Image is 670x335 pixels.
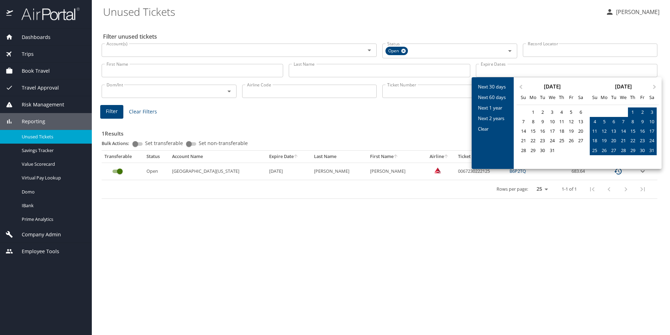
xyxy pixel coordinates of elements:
input: Next 60 days [475,92,510,103]
div: Th [557,93,566,102]
div: Choose Friday, December 5th, 2025 [566,107,576,117]
div: Choose Saturday, December 13th, 2025 [576,117,586,126]
div: Choose Friday, January 9th, 2026 [637,117,647,126]
div: Choose Tuesday, December 2nd, 2025 [538,107,547,117]
div: Su [519,93,528,102]
div: Choose Tuesday, December 9th, 2025 [538,117,547,126]
div: Choose Saturday, December 27th, 2025 [576,136,586,145]
div: Choose Monday, January 5th, 2026 [600,117,609,126]
div: Choose Friday, January 23rd, 2026 [637,136,647,145]
div: We [547,93,557,102]
div: Choose Saturday, January 3rd, 2026 [647,107,657,117]
div: Choose Sunday, December 28th, 2025 [519,146,528,155]
div: Choose Tuesday, January 13th, 2026 [609,126,618,136]
div: Choose Wednesday, December 24th, 2025 [547,136,557,145]
div: Choose Thursday, January 8th, 2026 [628,117,637,126]
div: Su [590,93,599,102]
div: Choose Wednesday, January 21st, 2026 [618,136,628,145]
div: Choose Saturday, December 6th, 2025 [576,107,586,117]
div: Choose Friday, December 26th, 2025 [566,136,576,145]
button: Previous Month [514,78,526,89]
div: Choose Thursday, December 4th, 2025 [557,107,566,117]
div: Choose Friday, January 2nd, 2026 [637,107,647,117]
div: Tu [538,93,547,102]
div: Choose Monday, December 22nd, 2025 [528,136,538,145]
div: Choose Sunday, January 4th, 2026 [590,117,599,126]
div: Choose Monday, January 26th, 2026 [600,146,609,155]
div: Choose Wednesday, January 7th, 2026 [618,117,628,126]
div: Choose Saturday, January 10th, 2026 [647,117,657,126]
div: Choose Saturday, January 31st, 2026 [647,146,657,155]
div: Th [628,93,637,102]
div: Choose Sunday, December 21st, 2025 [519,136,528,145]
div: Choose Monday, December 1st, 2025 [528,107,538,117]
div: Choose Monday, December 8th, 2025 [528,117,538,126]
div: Mo [528,93,538,102]
div: Choose Tuesday, January 27th, 2026 [609,146,618,155]
div: Choose Thursday, January 15th, 2026 [628,126,637,136]
div: Fr [566,93,576,102]
div: Choose Friday, January 16th, 2026 [637,126,647,136]
div: Choose Tuesday, January 20th, 2026 [609,136,618,145]
div: Choose Sunday, December 7th, 2025 [519,117,528,126]
input: Next 2 years [475,113,510,124]
div: Choose Thursday, January 1st, 2026 [628,107,637,117]
div: Choose Saturday, December 20th, 2025 [576,126,586,136]
input: Next 30 days [475,81,510,92]
input: Clear [475,124,510,134]
div: Mo [600,93,609,102]
div: Choose Monday, January 12th, 2026 [600,126,609,136]
div: Choose Monday, December 29th, 2025 [528,146,538,155]
div: Sa [576,93,586,102]
div: Sa [647,93,657,102]
div: Choose Sunday, January 25th, 2026 [590,146,599,155]
div: Choose Saturday, January 17th, 2026 [647,126,657,136]
div: Choose Thursday, January 29th, 2026 [628,146,637,155]
div: Choose Sunday, January 11th, 2026 [590,126,599,136]
div: month 2026-01 [590,107,656,165]
div: Choose Monday, December 15th, 2025 [528,126,538,136]
div: Choose Wednesday, January 14th, 2026 [618,126,628,136]
div: Choose Thursday, December 11th, 2025 [557,117,566,126]
div: Choose Tuesday, December 23rd, 2025 [538,136,547,145]
div: Choose Tuesday, December 30th, 2025 [538,146,547,155]
div: Choose Tuesday, December 16th, 2025 [538,126,547,136]
div: [DATE] [588,84,659,89]
div: month 2025-12 [519,107,585,165]
input: Next 1 year [475,103,510,113]
div: Choose Monday, January 19th, 2026 [600,136,609,145]
div: Choose Sunday, December 14th, 2025 [519,126,528,136]
div: Choose Thursday, December 25th, 2025 [557,136,566,145]
div: Choose Friday, January 30th, 2026 [637,146,647,155]
div: Tu [609,93,618,102]
div: Fr [637,93,647,102]
div: [DATE] [517,84,588,89]
div: Choose Wednesday, December 3rd, 2025 [547,107,557,117]
div: Choose Tuesday, January 6th, 2026 [609,117,618,126]
div: Choose Sunday, January 18th, 2026 [590,136,599,145]
div: Choose Wednesday, December 10th, 2025 [547,117,557,126]
div: Choose Wednesday, January 28th, 2026 [618,146,628,155]
div: Choose Thursday, December 18th, 2025 [557,126,566,136]
div: Choose Wednesday, December 31st, 2025 [547,146,557,155]
div: We [618,93,628,102]
div: Choose Friday, December 12th, 2025 [566,117,576,126]
button: Next Month [650,78,661,89]
div: Choose Wednesday, December 17th, 2025 [547,126,557,136]
div: Choose Thursday, January 22nd, 2026 [628,136,637,145]
div: Choose Saturday, January 24th, 2026 [647,136,657,145]
div: Choose Friday, December 19th, 2025 [566,126,576,136]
